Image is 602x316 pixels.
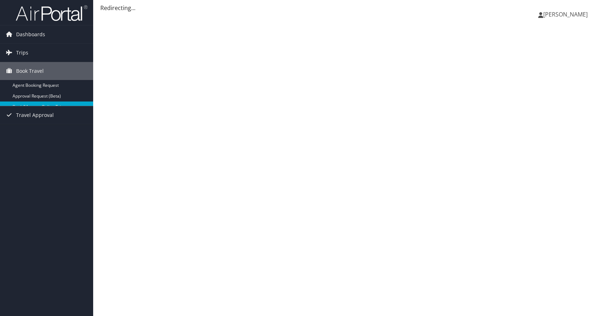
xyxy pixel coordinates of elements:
span: Travel Approval [16,106,54,124]
span: [PERSON_NAME] [543,10,588,18]
img: airportal-logo.png [16,5,87,22]
a: [PERSON_NAME] [538,4,595,25]
span: Dashboards [16,25,45,43]
span: Book Travel [16,62,44,80]
div: Redirecting... [100,4,595,12]
span: Trips [16,44,28,62]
